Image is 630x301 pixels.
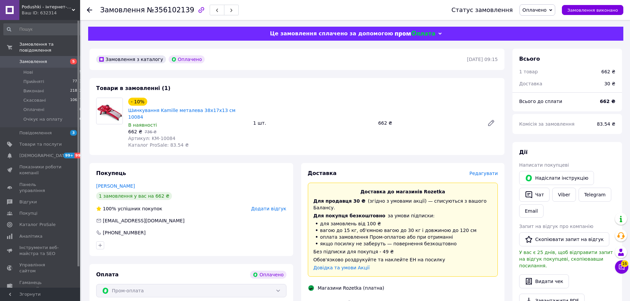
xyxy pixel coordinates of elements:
a: [PERSON_NAME] [96,183,135,189]
span: Всього [519,56,540,62]
button: Чат з покупцем16 [615,260,628,274]
span: Нові [23,69,33,75]
span: Артикул: KM-10084 [128,136,175,141]
span: Запит на відгук про компанію [519,224,593,229]
li: оплата замовлення Пром-оплатою або при отриманні [313,234,492,240]
span: 3 [70,130,77,136]
span: Замовлення [19,59,47,65]
div: Магазини Rozetka (платна) [316,285,386,291]
span: Товари та послуги [19,141,62,147]
a: Довідка та умови Акції [313,265,370,270]
span: Всього до сплати [519,99,562,104]
button: Скопіювати запит на відгук [519,232,609,246]
span: 10627 [70,97,82,103]
div: Оплачено [250,271,286,279]
span: Podushki - інтернет-магазин Подушки [22,4,72,10]
b: 662 ₴ [600,99,615,104]
button: Замовлення виконано [562,5,623,15]
span: 21812 [70,88,82,94]
span: Каталог ProSale [19,222,55,228]
div: 30 ₴ [600,76,619,91]
span: Доставка [308,170,337,176]
span: Очікує на оплату [23,116,62,122]
span: Повідомлення [19,130,52,136]
li: якщо посилку не заберуть — повернення безкоштовно [313,240,492,247]
div: Замовлення з каталогу [96,55,166,63]
div: Без підписки для покупця - 49 ₴ [313,248,492,255]
div: Статус замовлення [451,7,513,13]
div: (згідно з умовами акції) — списуються з вашого Балансу. [313,198,492,211]
span: Покупець [96,170,126,176]
a: Шинкування Kamille металева 38x17x13 см 10084 [128,108,235,120]
span: Товари в замовленні (1) [96,85,171,91]
img: Шинкування Kamille металева 38x17x13 см 10084 [96,98,123,124]
div: 1 замовлення у вас на 662 ₴ [96,192,172,200]
span: 662 ₴ [128,129,142,134]
span: Виконані [23,88,44,94]
span: Замовлення та повідомлення [19,41,80,53]
span: 1 товар [519,69,538,74]
span: Редагувати [469,171,498,176]
span: Замовлення [100,6,145,14]
span: Інструменти веб-майстра та SEO [19,245,62,257]
img: evopay logo [395,31,435,37]
button: Чат [519,188,550,202]
span: 58 [77,107,82,113]
span: Оплачені [23,107,44,113]
span: 5 [70,59,77,64]
span: [DEMOGRAPHIC_DATA] [19,153,69,159]
span: 99+ [74,153,85,158]
span: Прийняті [23,79,44,85]
span: №356102139 [147,6,194,14]
div: за умови підписки: [313,212,492,219]
span: Доставка [519,81,542,86]
span: У вас є 25 днів, щоб відправити запит на відгук покупцеві, скопіювавши посилання. [519,250,613,268]
span: 0 [79,116,82,122]
div: 662 ₴ [601,68,615,75]
input: Пошук [3,23,82,35]
span: Дії [519,149,528,155]
div: Ваш ID: 632314 [22,10,80,16]
span: Аналітика [19,233,42,239]
div: 1 шт. [250,118,375,128]
span: Для продавця 30 ₴ [313,198,366,204]
li: вагою до 15 кг, об'ємною вагою до 30 кг і довжиною до 120 см [313,227,492,234]
div: Обов'язково роздрукуйте та наклейте ЕН на посилку [313,256,492,263]
span: 99+ [63,153,74,158]
span: 736 ₴ [145,130,157,134]
span: 5 [79,69,82,75]
span: Замовлення виконано [567,8,618,13]
span: Комісія за замовлення [519,121,575,127]
span: Це замовлення сплачено за допомогою [270,30,393,37]
button: Видати чек [519,274,569,288]
button: Надіслати інструкцію [519,171,594,185]
span: Оплачено [522,7,547,13]
span: Оплата [96,271,119,278]
span: Скасовані [23,97,46,103]
div: [PHONE_NUMBER] [102,229,146,236]
span: Для покупця безкоштовно [313,213,386,218]
a: Telegram [579,188,611,202]
span: Гаманець компанії [19,280,62,292]
a: Редагувати [484,116,498,130]
span: 83.54 ₴ [597,121,615,127]
span: 7783 [72,79,82,85]
div: Повернутися назад [87,7,92,13]
a: Viber [552,188,576,202]
span: Доставка до магазинів Rozetka [360,189,445,194]
div: Оплачено [169,55,205,63]
span: Панель управління [19,182,62,194]
span: Управління сайтом [19,262,62,274]
button: Email [519,204,544,218]
span: В наявності [128,122,157,128]
span: Покупці [19,210,37,216]
time: [DATE] 09:15 [467,57,498,62]
div: 662 ₴ [376,118,482,128]
span: Показники роботи компанії [19,164,62,176]
span: 100% [103,206,116,211]
span: Додати відгук [251,206,286,211]
div: успішних покупок [96,205,162,212]
span: Відгуки [19,199,37,205]
span: [EMAIL_ADDRESS][DOMAIN_NAME] [103,218,185,223]
li: для замовлень від 100 ₴ [313,220,492,227]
